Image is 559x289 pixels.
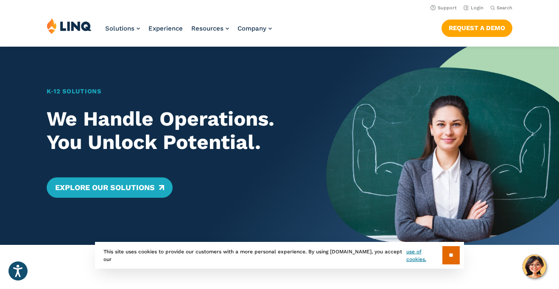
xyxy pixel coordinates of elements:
[105,18,272,46] nav: Primary Navigation
[47,177,173,198] a: Explore Our Solutions
[430,5,457,11] a: Support
[47,87,303,96] h1: K‑12 Solutions
[148,25,183,32] a: Experience
[191,25,224,32] span: Resources
[326,47,559,245] img: Home Banner
[406,248,442,263] a: use of cookies.
[238,25,272,32] a: Company
[47,18,92,34] img: LINQ | K‑12 Software
[523,255,546,278] button: Hello, have a question? Let’s chat.
[497,5,512,11] span: Search
[490,5,512,11] button: Open Search Bar
[95,242,464,269] div: This site uses cookies to provide our customers with a more personal experience. By using [DOMAIN...
[238,25,266,32] span: Company
[464,5,484,11] a: Login
[105,25,140,32] a: Solutions
[105,25,134,32] span: Solutions
[47,107,303,154] h2: We Handle Operations. You Unlock Potential.
[191,25,229,32] a: Resources
[442,18,512,36] nav: Button Navigation
[442,20,512,36] a: Request a Demo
